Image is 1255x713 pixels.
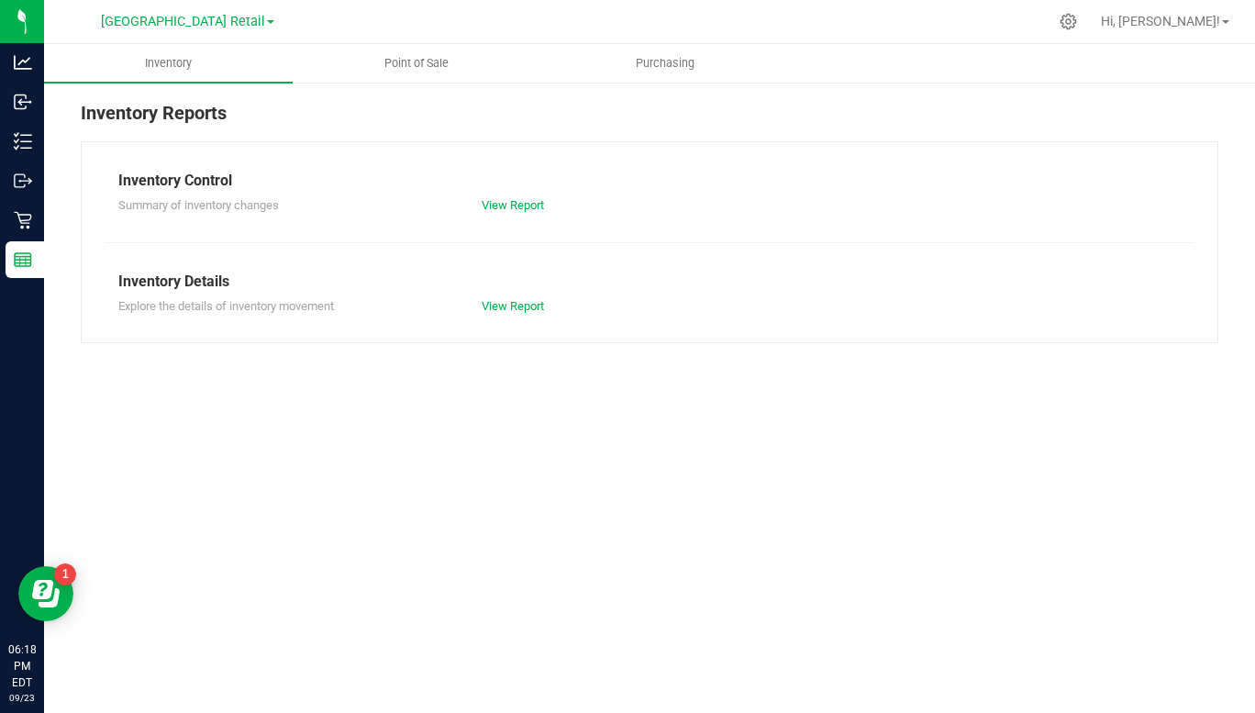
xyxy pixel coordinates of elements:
[14,93,32,111] inline-svg: Inbound
[14,251,32,269] inline-svg: Reports
[541,44,790,83] a: Purchasing
[101,14,265,29] span: [GEOGRAPHIC_DATA] Retail
[54,563,76,585] iframe: Resource center unread badge
[14,211,32,229] inline-svg: Retail
[118,299,334,313] span: Explore the details of inventory movement
[118,271,1181,293] div: Inventory Details
[8,691,36,705] p: 09/23
[360,55,473,72] span: Point of Sale
[14,132,32,150] inline-svg: Inventory
[118,170,1181,192] div: Inventory Control
[8,641,36,691] p: 06:18 PM EDT
[18,566,73,621] iframe: Resource center
[81,99,1218,141] div: Inventory Reports
[482,198,544,212] a: View Report
[611,55,719,72] span: Purchasing
[44,44,293,83] a: Inventory
[118,198,279,212] span: Summary of inventory changes
[1101,14,1220,28] span: Hi, [PERSON_NAME]!
[482,299,544,313] a: View Report
[120,55,217,72] span: Inventory
[14,53,32,72] inline-svg: Analytics
[1057,13,1080,30] div: Manage settings
[14,172,32,190] inline-svg: Outbound
[293,44,541,83] a: Point of Sale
